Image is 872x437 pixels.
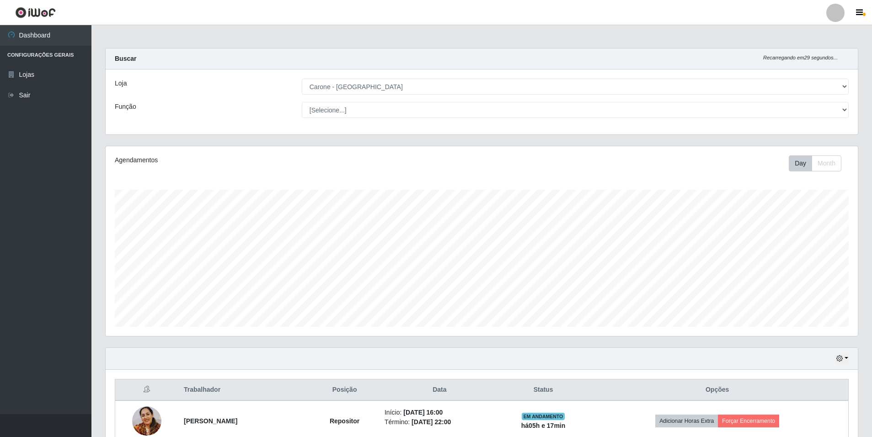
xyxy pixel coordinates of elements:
[115,102,136,112] label: Função
[385,408,495,417] li: Início:
[115,155,412,165] div: Agendamentos
[330,417,359,425] strong: Repositor
[184,417,237,425] strong: [PERSON_NAME]
[763,55,838,60] i: Recarregando em 29 segundos...
[718,415,779,427] button: Forçar Encerramento
[385,417,495,427] li: Término:
[789,155,849,171] div: Toolbar with button groups
[522,413,565,420] span: EM ANDAMENTO
[812,155,841,171] button: Month
[789,155,841,171] div: First group
[15,7,56,18] img: CoreUI Logo
[789,155,812,171] button: Day
[412,418,451,426] time: [DATE] 22:00
[521,422,566,429] strong: há 05 h e 17 min
[178,379,310,401] th: Trabalhador
[403,409,443,416] time: [DATE] 16:00
[379,379,500,401] th: Data
[310,379,379,401] th: Posição
[115,55,136,62] strong: Buscar
[115,79,127,88] label: Loja
[500,379,587,401] th: Status
[586,379,848,401] th: Opções
[655,415,718,427] button: Adicionar Horas Extra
